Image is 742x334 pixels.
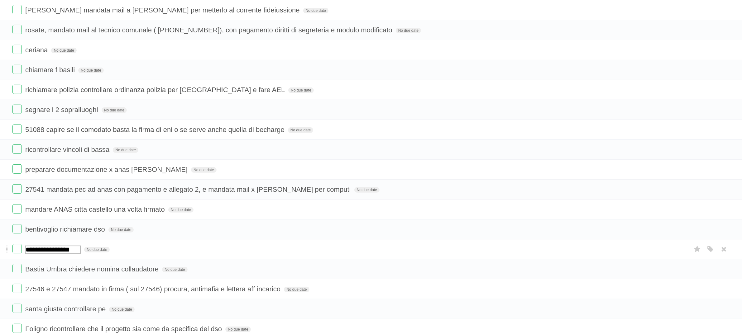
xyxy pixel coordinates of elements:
[25,305,107,313] span: santa giusta controllare pe
[78,68,103,73] span: No due date
[12,224,22,233] label: Done
[25,46,49,54] span: ceriana
[25,325,223,333] span: Foligno ricontrollare che il progetto sia come da specifica del dso
[25,166,189,173] span: preparare documentazione x anas [PERSON_NAME]
[288,87,314,93] span: No due date
[12,164,22,174] label: Done
[354,187,380,193] span: No due date
[12,204,22,214] label: Done
[109,307,134,312] span: No due date
[51,48,76,53] span: No due date
[12,65,22,74] label: Done
[25,285,282,293] span: 27546 e 27547 mandato in firma ( sul 27546) procura, antimafia e lettera aff incarico
[25,265,160,273] span: Bastia Umbra chiedere nomina collaudatore
[113,147,138,153] span: No due date
[284,287,309,292] span: No due date
[168,207,194,213] span: No due date
[25,225,107,233] span: bentivoglio richiamare dso
[692,244,703,254] label: Star task
[12,45,22,54] label: Done
[84,247,109,252] span: No due date
[12,144,22,154] label: Done
[25,146,111,153] span: ricontrollare vincoli di bassa
[25,106,100,114] span: segnare i 2 sopralluoghi
[25,6,301,14] span: [PERSON_NAME] mandata mail a [PERSON_NAME] per metterlo al corrente fideiussione
[162,267,187,272] span: No due date
[303,8,328,13] span: No due date
[12,5,22,14] label: Done
[12,264,22,273] label: Done
[225,327,251,332] span: No due date
[25,26,394,34] span: rosate, mandato mail al tecnico comunale ( [PHONE_NUMBER]), con pagamento diritti di segreteria e...
[12,105,22,114] label: Done
[191,167,216,173] span: No due date
[12,85,22,94] label: Done
[12,284,22,293] label: Done
[12,125,22,134] label: Done
[12,25,22,34] label: Done
[12,304,22,313] label: Done
[25,186,352,193] span: 27541 mandata pec ad anas con pagamento e allegato 2, e mandata mail x [PERSON_NAME] per computi
[25,205,166,213] span: mandare ANAS citta castello una volta firmato
[25,86,286,94] span: richiamare polizia controllare ordinanza polizia per [GEOGRAPHIC_DATA] e fare AEL
[25,126,286,134] span: 51088 capire se il comodato basta la firma di eni o se serve anche quella di becharge
[288,127,313,133] span: No due date
[108,227,134,233] span: No due date
[396,28,421,33] span: No due date
[12,324,22,333] label: Done
[102,107,127,113] span: No due date
[12,244,22,253] label: Done
[25,66,76,74] span: chiamare f basili
[12,184,22,194] label: Done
